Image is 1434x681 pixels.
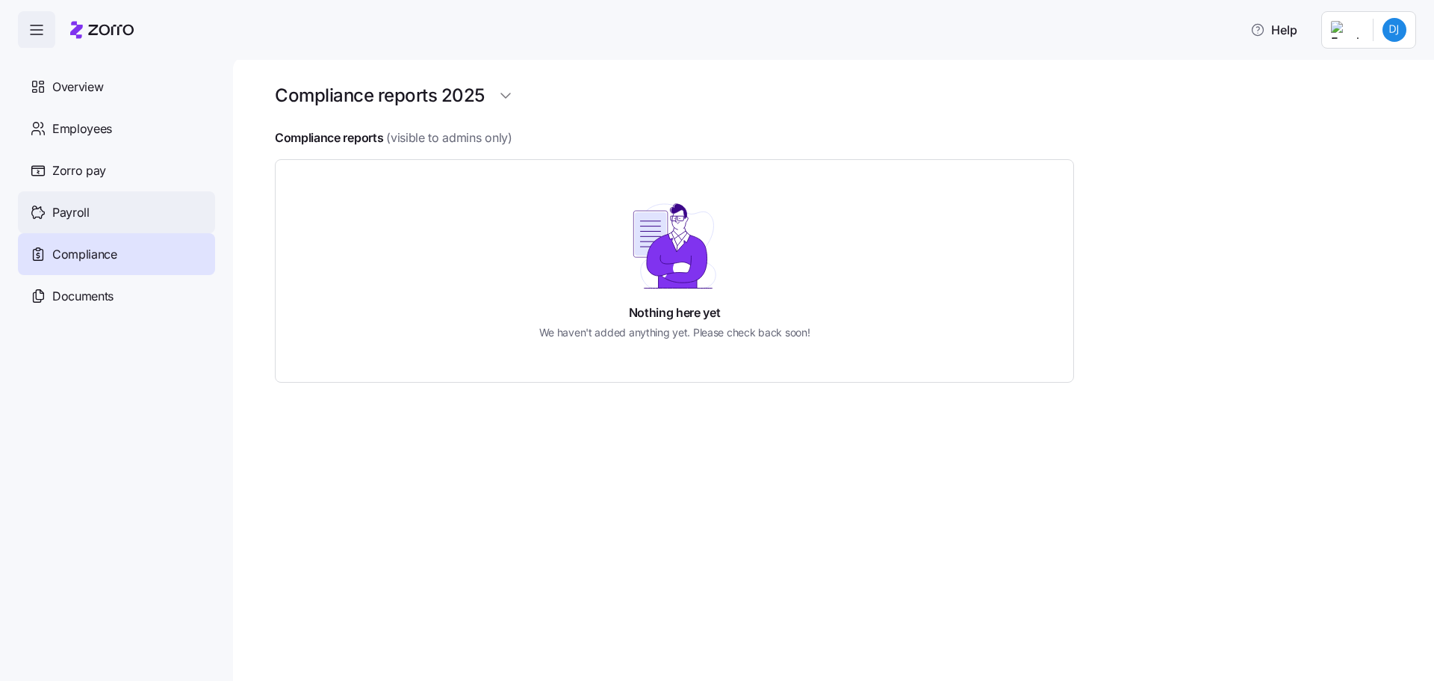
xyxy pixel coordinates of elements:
span: Help [1250,21,1297,39]
span: Employees [52,120,112,138]
span: Payroll [52,203,90,222]
a: Compliance [18,233,215,275]
span: Documents [52,287,114,306]
h5: We haven't added anything yet. Please check back soon! [539,324,810,340]
h1: Compliance reports 2025 [275,84,485,107]
span: (visible to admins only) [386,129,512,147]
h4: Compliance reports [275,129,383,147]
h4: Nothing here yet [629,304,721,321]
span: Zorro pay [52,161,106,180]
span: Compliance [52,245,117,264]
a: Zorro pay [18,150,215,191]
button: Help [1238,15,1309,45]
a: Employees [18,108,215,150]
a: Documents [18,275,215,317]
img: 24763c669a499f77c4cab328a495e9b9 [1382,18,1406,42]
a: Payroll [18,191,215,233]
img: Employer logo [1331,21,1361,39]
span: Overview [52,78,103,96]
a: Overview [18,66,215,108]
